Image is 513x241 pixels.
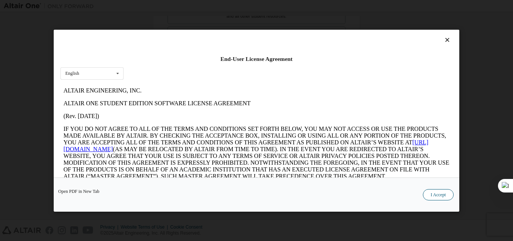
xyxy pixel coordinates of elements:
[3,102,389,129] p: This Altair One Student Edition Software License Agreement (“Agreement”) is between Altair Engine...
[60,55,453,63] div: End-User License Agreement
[65,71,79,76] div: English
[3,55,368,68] a: [URL][DOMAIN_NAME]
[3,3,389,10] p: ALTAIR ENGINEERING, INC.
[3,16,389,23] p: ALTAIR ONE STUDENT EDITION SOFTWARE LICENSE AGREEMENT
[423,189,454,200] button: I Accept
[3,41,389,95] p: IF YOU DO NOT AGREE TO ALL OF THE TERMS AND CONDITIONS SET FORTH BELOW, YOU MAY NOT ACCESS OR USE...
[3,29,389,35] p: (Rev. [DATE])
[58,189,100,193] a: Open PDF in New Tab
